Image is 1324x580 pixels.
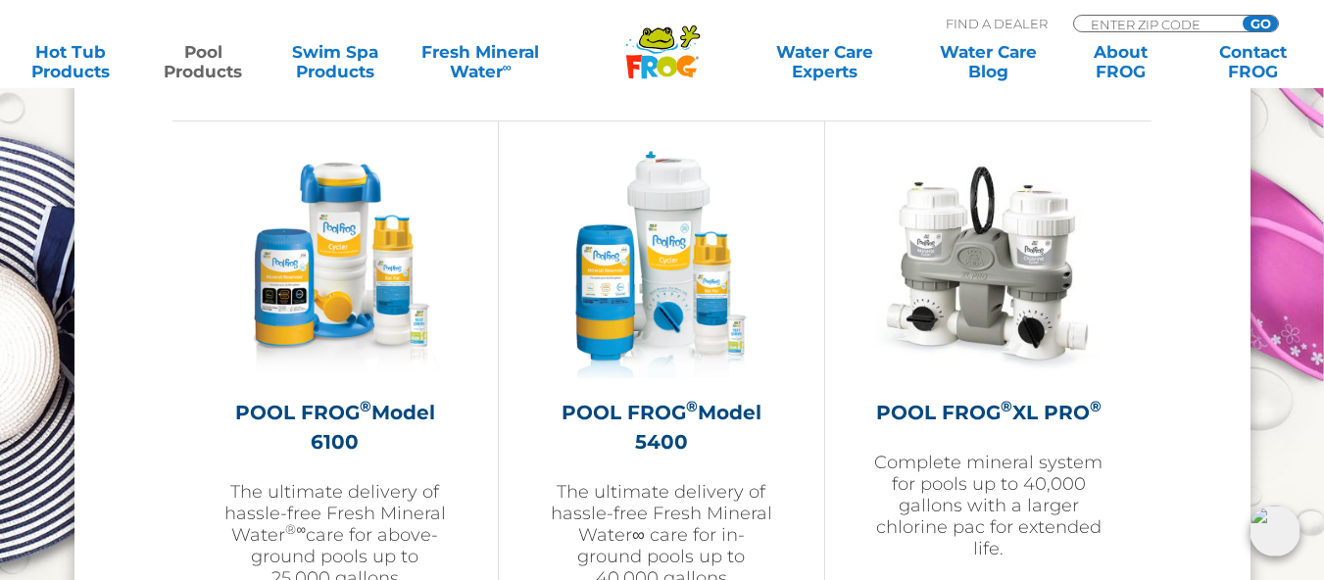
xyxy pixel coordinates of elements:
p: Find A Dealer [946,15,1048,32]
sup: ∞ [503,60,512,74]
sup: ® [360,397,371,415]
a: Water CareBlog [937,42,1040,81]
a: Hot TubProducts [20,42,123,81]
sup: ® [1090,397,1102,415]
a: Fresh MineralWater∞ [417,42,545,81]
sup: ® [686,397,698,415]
a: Swim SpaProducts [284,42,387,81]
h2: POOL FROG Model 5400 [548,398,775,457]
img: openIcon [1250,506,1300,556]
sup: ®∞ [285,521,306,537]
input: Zip Code Form [1089,16,1221,32]
img: pool-frog-5400-featured-img-v2-300x300.png [548,151,775,378]
a: AboutFROG [1069,42,1172,81]
input: GO [1243,16,1278,31]
a: PoolProducts [152,42,255,81]
img: pool-frog-6100-featured-img-v3-300x300.png [221,151,449,378]
a: Water CareExperts [741,42,907,81]
h2: POOL FROG XL PRO [874,398,1103,427]
a: ContactFROG [1201,42,1304,81]
p: Complete mineral system for pools up to 40,000 gallons with a larger chlorine pac for extended life. [874,452,1103,559]
img: XL-PRO-v2-300x300.jpg [875,151,1103,378]
sup: ® [1001,397,1012,415]
h2: POOL FROG Model 6100 [221,398,449,457]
